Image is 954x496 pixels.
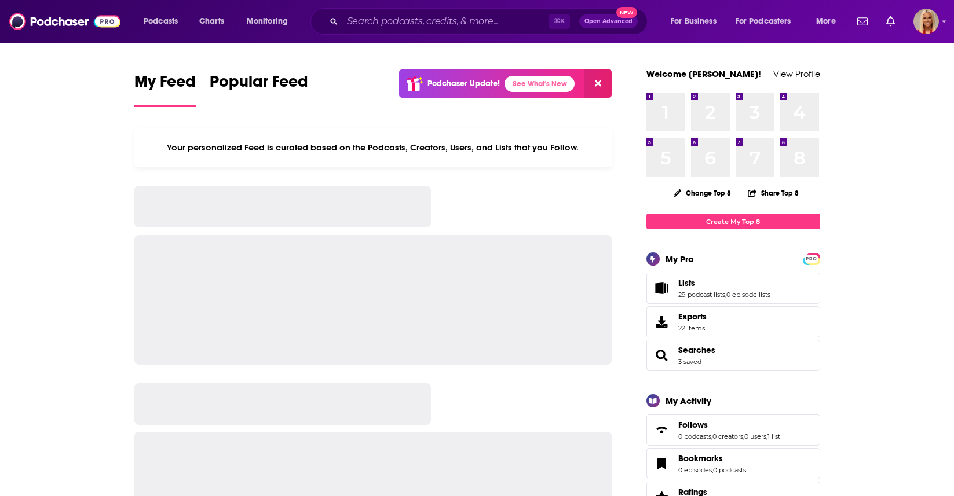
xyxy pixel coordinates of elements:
[650,314,674,330] span: Exports
[134,72,196,98] span: My Feed
[805,254,818,263] a: PRO
[650,422,674,438] a: Follows
[736,13,791,30] span: For Podcasters
[766,432,767,440] span: ,
[144,13,178,30] span: Podcasts
[773,68,820,79] a: View Profile
[853,12,872,31] a: Show notifications dropdown
[728,12,808,31] button: open menu
[816,13,836,30] span: More
[549,14,570,29] span: ⌘ K
[666,253,694,264] div: My Pro
[646,340,820,371] span: Searches
[678,345,715,355] a: Searches
[712,466,713,474] span: ,
[650,347,674,363] a: Searches
[342,12,549,31] input: Search podcasts, credits, & more...
[913,9,939,34] button: Show profile menu
[678,311,707,322] span: Exports
[678,432,711,440] a: 0 podcasts
[210,72,308,107] a: Popular Feed
[678,453,723,464] span: Bookmarks
[427,79,500,89] p: Podchaser Update!
[671,13,717,30] span: For Business
[134,72,196,107] a: My Feed
[767,432,780,440] a: 1 list
[650,455,674,472] a: Bookmarks
[747,182,799,204] button: Share Top 8
[646,214,820,229] a: Create My Top 8
[199,13,224,30] span: Charts
[247,13,288,30] span: Monitoring
[192,12,231,31] a: Charts
[678,291,725,299] a: 29 podcast lists
[646,448,820,479] span: Bookmarks
[678,358,701,366] a: 3 saved
[663,12,731,31] button: open menu
[726,291,770,299] a: 0 episode lists
[667,186,739,200] button: Change Top 8
[712,432,743,440] a: 0 creators
[9,10,120,32] img: Podchaser - Follow, Share and Rate Podcasts
[678,420,780,430] a: Follows
[616,7,637,18] span: New
[646,68,761,79] a: Welcome [PERSON_NAME]!
[666,395,711,406] div: My Activity
[713,466,746,474] a: 0 podcasts
[725,291,726,299] span: ,
[678,324,707,332] span: 22 items
[678,278,695,288] span: Lists
[678,420,708,430] span: Follows
[584,19,633,24] span: Open Advanced
[913,9,939,34] span: Logged in as KymberleeBolden
[646,414,820,446] span: Follows
[913,9,939,34] img: User Profile
[808,12,850,31] button: open menu
[134,128,612,167] div: Your personalized Feed is curated based on the Podcasts, Creators, Users, and Lists that you Follow.
[239,12,303,31] button: open menu
[321,8,659,35] div: Search podcasts, credits, & more...
[678,453,746,464] a: Bookmarks
[136,12,193,31] button: open menu
[805,255,818,263] span: PRO
[678,278,770,288] a: Lists
[646,273,820,304] span: Lists
[711,432,712,440] span: ,
[505,76,575,92] a: See What's New
[744,432,766,440] a: 0 users
[210,72,308,98] span: Popular Feed
[646,306,820,337] a: Exports
[743,432,744,440] span: ,
[650,280,674,296] a: Lists
[882,12,900,31] a: Show notifications dropdown
[579,14,638,28] button: Open AdvancedNew
[678,466,712,474] a: 0 episodes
